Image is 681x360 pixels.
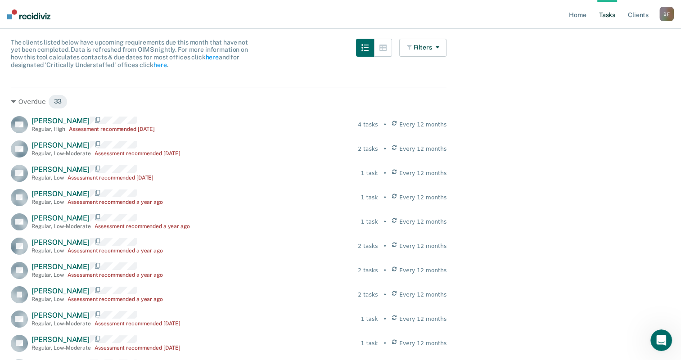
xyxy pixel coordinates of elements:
[399,291,446,299] span: Every 12 months
[358,291,378,299] div: 2 tasks
[32,214,90,222] span: [PERSON_NAME]
[32,189,90,198] span: [PERSON_NAME]
[361,315,378,323] div: 1 task
[32,238,90,247] span: [PERSON_NAME]
[399,39,447,57] button: Filters
[399,121,446,129] span: Every 12 months
[95,345,181,351] div: Assessment recommended [DATE]
[32,223,91,229] div: Regular , Low-Moderate
[32,150,91,157] div: Regular , Low-Moderate
[95,320,181,327] div: Assessment recommended [DATE]
[361,339,378,347] div: 1 task
[383,121,387,129] div: •
[650,329,672,351] iframe: Intercom live chat
[383,169,387,177] div: •
[358,242,378,250] div: 2 tasks
[399,169,446,177] span: Every 12 months
[32,247,64,254] div: Regular , Low
[383,315,387,323] div: •
[68,175,154,181] div: Assessment recommended [DATE]
[383,291,387,299] div: •
[32,287,90,295] span: [PERSON_NAME]
[11,13,670,31] div: Tasks
[68,126,155,132] div: Assessment recommended [DATE]
[383,266,387,274] div: •
[399,193,446,202] span: Every 12 months
[358,145,378,153] div: 2 tasks
[32,335,90,344] span: [PERSON_NAME]
[68,296,163,302] div: Assessment recommended a year ago
[399,145,446,153] span: Every 12 months
[68,247,163,254] div: Assessment recommended a year ago
[68,272,163,278] div: Assessment recommended a year ago
[32,311,90,319] span: [PERSON_NAME]
[383,218,387,226] div: •
[48,94,68,109] span: 33
[659,7,674,21] button: BF
[659,7,674,21] div: B F
[399,339,446,347] span: Every 12 months
[361,193,378,202] div: 1 task
[205,54,218,61] a: here
[95,150,181,157] div: Assessment recommended [DATE]
[32,199,64,205] div: Regular , Low
[399,242,446,250] span: Every 12 months
[399,266,446,274] span: Every 12 months
[383,242,387,250] div: •
[383,145,387,153] div: •
[361,169,378,177] div: 1 task
[358,121,378,129] div: 4 tasks
[32,175,64,181] div: Regular , Low
[68,199,163,205] div: Assessment recommended a year ago
[32,117,90,125] span: [PERSON_NAME]
[11,39,248,68] span: The clients listed below have upcoming requirements due this month that have not yet been complet...
[11,94,446,109] div: Overdue 33
[7,9,50,19] img: Recidiviz
[95,223,190,229] div: Assessment recommended a year ago
[32,141,90,149] span: [PERSON_NAME]
[361,218,378,226] div: 1 task
[383,193,387,202] div: •
[32,262,90,271] span: [PERSON_NAME]
[32,126,65,132] div: Regular , High
[32,296,64,302] div: Regular , Low
[399,218,446,226] span: Every 12 months
[32,165,90,174] span: [PERSON_NAME]
[32,345,91,351] div: Regular , Low-Moderate
[358,266,378,274] div: 2 tasks
[153,61,167,68] a: here
[383,339,387,347] div: •
[399,315,446,323] span: Every 12 months
[32,320,91,327] div: Regular , Low-Moderate
[32,272,64,278] div: Regular , Low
